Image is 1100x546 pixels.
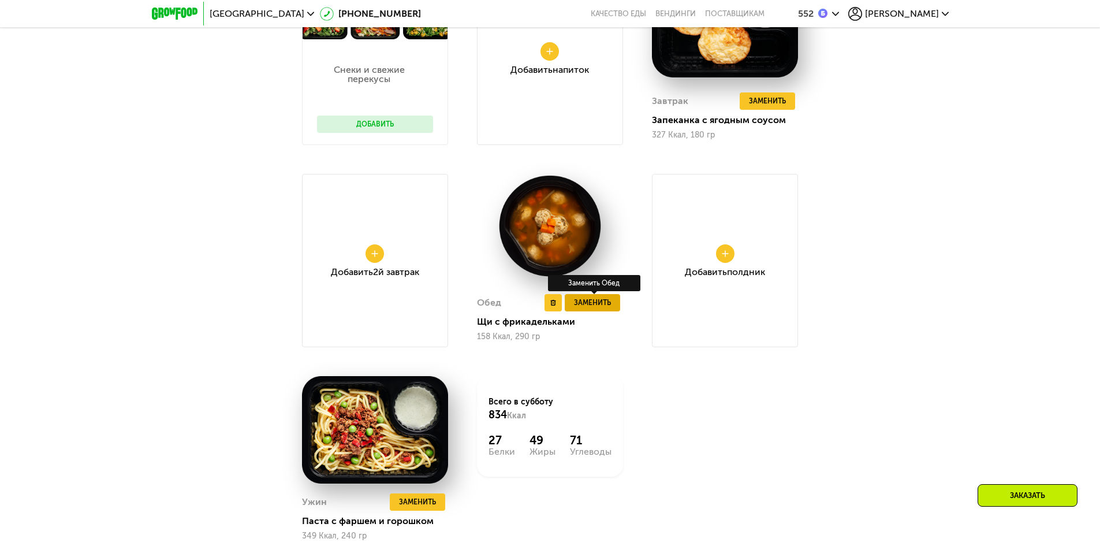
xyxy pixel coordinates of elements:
[320,7,421,21] a: [PHONE_NUMBER]
[652,131,798,140] div: 327 Ккал, 180 гр
[570,433,611,447] div: 71
[530,447,555,456] div: Жиры
[798,9,814,18] div: 552
[591,9,646,18] a: Качество еды
[740,92,795,110] button: Заменить
[978,484,1077,507] div: Заказать
[399,496,436,508] span: Заменить
[477,332,623,341] div: 158 Ккал, 290 гр
[727,266,765,277] span: Полдник
[749,95,786,107] span: Заменить
[865,9,939,18] span: [PERSON_NAME]
[655,9,696,18] a: Вендинги
[331,268,419,277] div: Добавить
[302,532,448,541] div: 349 Ккал, 240 гр
[373,266,419,277] span: 2й завтрак
[489,447,515,456] div: Белки
[553,64,589,75] span: Напиток
[477,294,501,311] div: Обед
[548,275,640,291] div: Заменить Обед
[530,433,555,447] div: 49
[570,447,611,456] div: Углеводы
[302,493,327,511] div: Ужин
[652,114,807,126] div: Запеканка с ягодным соусом
[489,433,515,447] div: 27
[574,297,611,309] span: Заменить
[302,515,457,527] div: Паста с фаршем и горошком
[685,268,765,277] div: Добавить
[565,294,620,311] button: Заменить
[210,9,304,18] span: [GEOGRAPHIC_DATA]
[652,92,688,110] div: Завтрак
[705,9,765,18] div: поставщикам
[477,316,632,328] div: Щи с фрикадельками
[317,116,433,133] button: Добавить
[489,396,611,422] div: Всего в субботу
[510,65,589,75] div: Добавить
[390,493,445,511] button: Заменить
[489,408,507,421] span: 834
[507,411,526,421] span: Ккал
[317,65,422,84] p: Снеки и свежие перекусы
